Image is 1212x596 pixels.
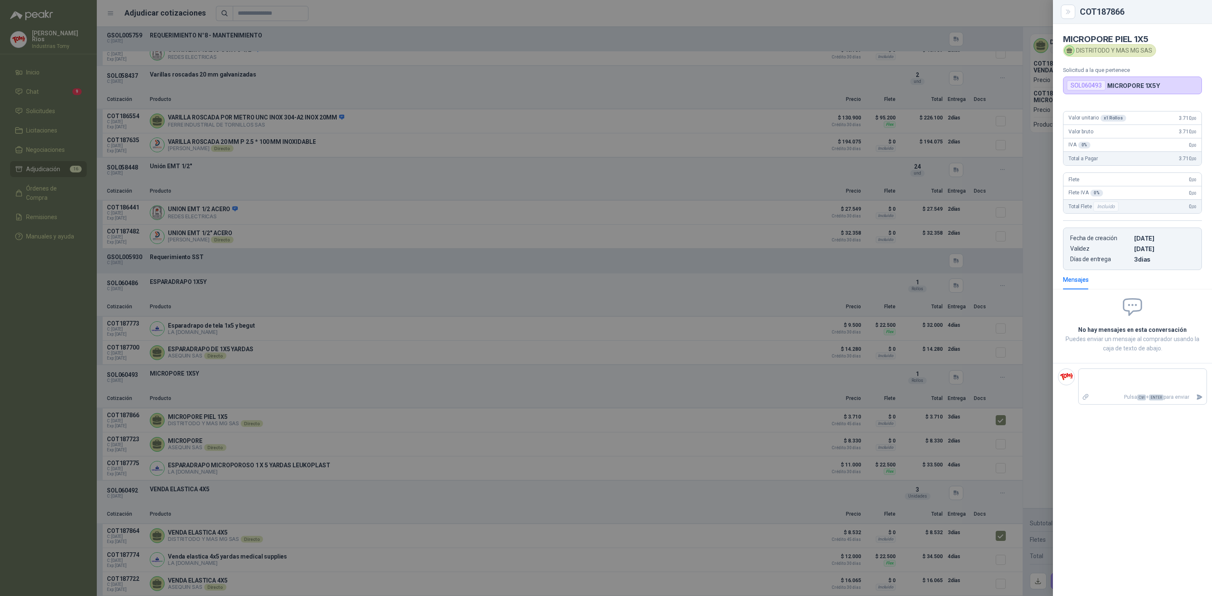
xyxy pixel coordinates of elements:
[1137,395,1146,400] span: Ctrl
[1189,177,1196,183] span: 0
[1191,130,1196,134] span: ,00
[1134,245,1195,252] p: [DATE]
[1080,8,1202,16] div: COT187866
[1068,201,1120,212] span: Total Flete
[1070,235,1131,242] p: Fecha de creación
[1179,129,1196,135] span: 3.710
[1189,142,1196,148] span: 0
[1134,235,1195,242] p: [DATE]
[1100,115,1126,122] div: x 1 Rollos
[1068,156,1098,162] span: Total a Pagar
[1070,245,1131,252] p: Validez
[1193,390,1207,405] button: Enviar
[1058,369,1074,385] img: Company Logo
[1068,190,1103,196] span: Flete IVA
[1063,67,1202,73] p: Solicitud a la que pertenece
[1191,177,1196,182] span: ,00
[1107,82,1160,89] p: MICROPORE 1X5Y
[1068,115,1126,122] span: Valor unitario
[1063,7,1073,17] button: Close
[1189,204,1196,209] span: 0
[1078,142,1091,148] div: 0 %
[1191,156,1196,161] span: ,00
[1189,190,1196,196] span: 0
[1093,201,1119,212] div: Incluido
[1191,204,1196,209] span: ,00
[1068,142,1090,148] span: IVA
[1070,256,1131,263] p: Días de entrega
[1079,390,1093,405] label: Adjuntar archivos
[1191,143,1196,148] span: ,00
[1093,390,1193,405] p: Pulsa + para enviar
[1149,395,1164,400] span: ENTER
[1063,44,1156,57] div: DISTRITODO Y MAS MG SAS
[1068,129,1093,135] span: Valor bruto
[1134,256,1195,263] p: 3 dias
[1090,190,1103,196] div: 0 %
[1068,177,1079,183] span: Flete
[1067,80,1106,90] div: SOL060493
[1063,275,1089,284] div: Mensajes
[1063,34,1202,44] h4: MICROPORE PIEL 1X5
[1191,191,1196,196] span: ,00
[1179,115,1196,121] span: 3.710
[1191,116,1196,121] span: ,00
[1063,325,1202,334] h2: No hay mensajes en esta conversación
[1179,156,1196,162] span: 3.710
[1063,334,1202,353] p: Puedes enviar un mensaje al comprador usando la caja de texto de abajo.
